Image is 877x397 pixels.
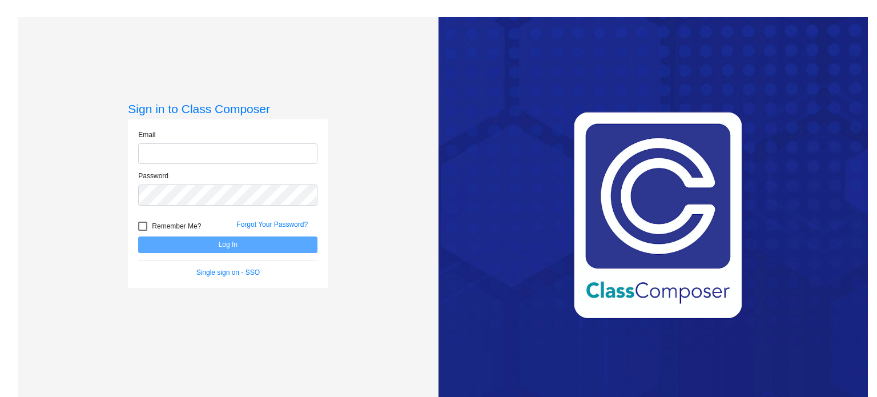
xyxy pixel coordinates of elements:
a: Forgot Your Password? [236,220,308,228]
button: Log In [138,236,317,253]
span: Remember Me? [152,219,201,233]
label: Password [138,171,168,181]
h3: Sign in to Class Composer [128,102,328,116]
a: Single sign on - SSO [196,268,260,276]
label: Email [138,130,155,140]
